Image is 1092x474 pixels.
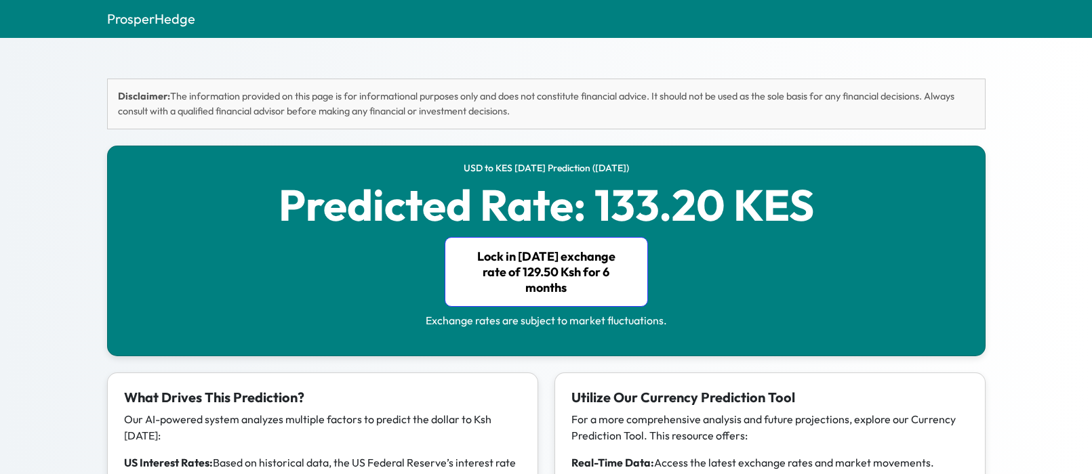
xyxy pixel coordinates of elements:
div: The information provided on this page is for informational purposes only and does not constitute ... [107,79,986,129]
p: Our AI-powered system analyzes multiple factors to predict the dollar to Ksh [DATE]: [124,411,521,444]
p: For a more comprehensive analysis and future projections, explore our Currency Prediction Tool. T... [571,411,969,444]
strong: Disclaimer: [118,90,170,102]
p: Exchange rates are subject to market fluctuations. [124,312,969,328]
a: Lock in [DATE] exchange rate of 129.50 Ksh for 6 months [445,237,648,307]
a: ProsperHedge [107,5,195,33]
h1: Predicted Rate: 133.20 KES [124,179,969,232]
h5: USD to KES [DATE] Prediction ([DATE]) [124,163,969,174]
h5: Utilize Our Currency Prediction Tool [571,389,969,406]
li: Access the latest exchange rates and market movements. [571,454,969,471]
strong: Real-Time Data: [571,456,654,469]
strong: US Interest Rates: [124,456,213,469]
h5: What Drives This Prediction? [124,389,521,406]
